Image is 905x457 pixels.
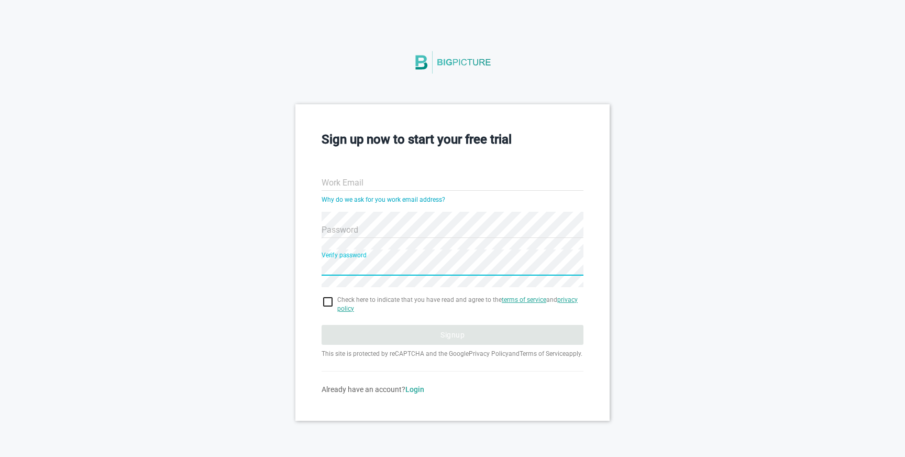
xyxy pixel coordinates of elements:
span: Check here to indicate that you have read and agree to the and [337,296,583,313]
h3: Sign up now to start your free trial [322,130,583,148]
a: Login [405,385,424,394]
div: Already have an account? [322,384,583,395]
a: Terms of Service [520,350,566,357]
a: Privacy Policy [469,350,509,357]
p: This site is protected by reCAPTCHA and the Google and apply. [322,349,583,358]
img: BigPicture [413,40,492,84]
a: terms of service [502,296,546,303]
a: Why do we ask for you work email address? [322,196,445,203]
a: privacy policy [337,296,578,312]
button: Signup [322,325,583,345]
